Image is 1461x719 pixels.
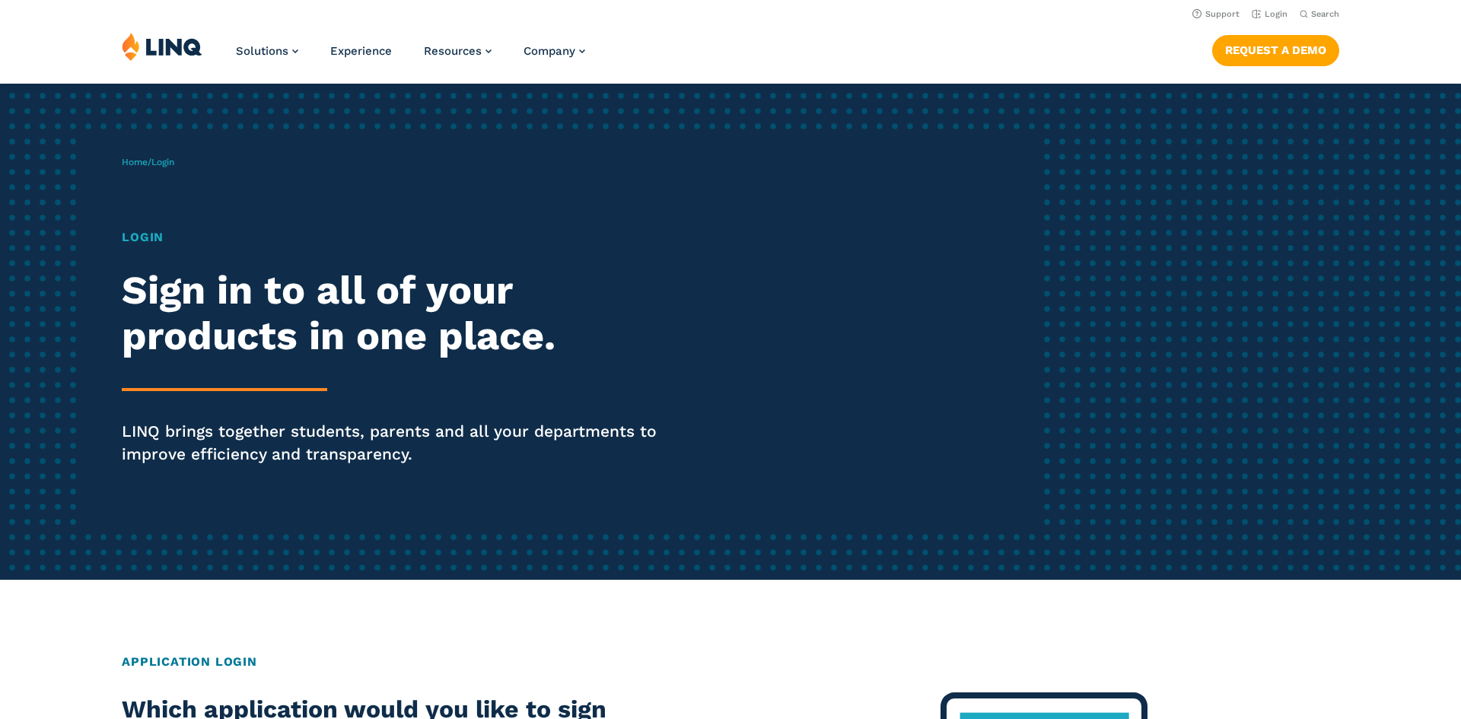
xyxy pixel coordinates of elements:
[122,157,174,167] span: /
[1212,32,1339,65] nav: Button Navigation
[151,157,174,167] span: Login
[236,44,288,58] span: Solutions
[1192,9,1240,19] a: Support
[122,653,1339,671] h2: Application Login
[122,228,685,247] h1: Login
[236,32,585,82] nav: Primary Navigation
[424,44,482,58] span: Resources
[122,268,685,359] h2: Sign in to all of your products in one place.
[122,420,685,466] p: LINQ brings together students, parents and all your departments to improve efficiency and transpa...
[330,44,392,58] a: Experience
[1252,9,1288,19] a: Login
[236,44,298,58] a: Solutions
[122,157,148,167] a: Home
[1212,35,1339,65] a: Request a Demo
[1311,9,1339,19] span: Search
[524,44,585,58] a: Company
[122,32,202,61] img: LINQ | K‑12 Software
[424,44,492,58] a: Resources
[1300,8,1339,20] button: Open Search Bar
[524,44,575,58] span: Company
